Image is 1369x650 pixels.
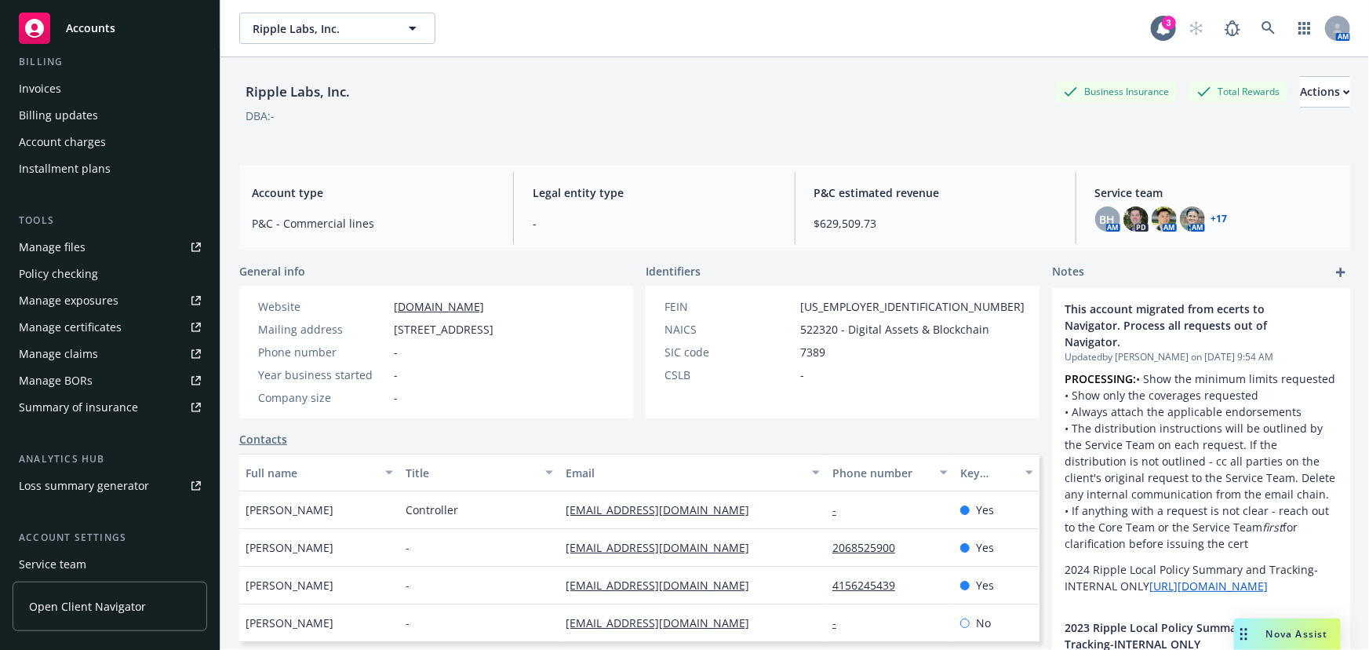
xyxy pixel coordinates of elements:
[13,530,207,546] div: Account settings
[19,130,106,155] div: Account charges
[19,261,98,287] div: Policy checking
[1211,214,1228,224] a: +17
[976,577,994,593] span: Yes
[976,539,994,556] span: Yes
[239,263,305,279] span: General info
[1152,206,1177,232] img: photo
[19,368,93,393] div: Manage BORs
[13,368,207,393] a: Manage BORs
[559,454,826,491] button: Email
[239,82,356,102] div: Ripple Labs, Inc.
[1300,76,1350,108] button: Actions
[832,540,908,555] a: 2068525900
[814,215,1057,232] span: $629,509.73
[566,465,803,481] div: Email
[19,473,149,498] div: Loss summary generator
[664,344,794,360] div: SIC code
[19,341,98,367] div: Manage claims
[19,552,86,577] div: Service team
[1189,82,1287,101] div: Total Rewards
[394,321,493,338] span: [STREET_ADDRESS]
[800,321,989,338] span: 522320 - Digital Assets & Blockchain
[13,552,207,577] a: Service team
[1065,350,1338,364] span: Updated by [PERSON_NAME] on [DATE] 9:54 AM
[252,215,494,232] span: P&C - Commercial lines
[13,288,207,313] span: Manage exposures
[1149,579,1268,593] a: [URL][DOMAIN_NAME]
[394,367,398,383] span: -
[246,577,333,593] span: [PERSON_NAME]
[239,431,287,447] a: Contacts
[960,465,1016,481] div: Key contact
[832,578,908,593] a: 4156245439
[13,261,207,287] a: Policy checking
[258,344,388,360] div: Phone number
[13,76,207,101] a: Invoices
[246,108,275,124] div: DBA: -
[1266,627,1328,641] span: Nova Assist
[1065,371,1338,552] p: • Show the minimum limits requested • Show only the coverages requested • Always attach the appli...
[1262,520,1283,535] em: first
[832,502,849,517] a: -
[13,451,207,467] div: Analytics hub
[1052,288,1350,607] div: This account migrated from ecerts to Navigator. Process all requests out of Navigator.Updatedby [...
[814,184,1057,201] span: P&C estimated revenue
[406,539,410,556] span: -
[252,184,494,201] span: Account type
[566,578,762,593] a: [EMAIL_ADDRESS][DOMAIN_NAME]
[664,367,794,383] div: CSLB
[246,465,376,481] div: Full name
[664,298,794,315] div: FEIN
[832,465,930,481] div: Phone number
[19,315,122,340] div: Manage certificates
[406,465,536,481] div: Title
[394,299,484,314] a: [DOMAIN_NAME]
[13,341,207,367] a: Manage claims
[13,473,207,498] a: Loss summary generator
[406,577,410,593] span: -
[1300,77,1350,107] div: Actions
[19,395,138,420] div: Summary of insurance
[1056,82,1177,101] div: Business Insurance
[19,103,98,128] div: Billing updates
[13,156,207,181] a: Installment plans
[954,454,1039,491] button: Key contact
[1217,13,1248,44] a: Report a Bug
[13,130,207,155] a: Account charges
[253,20,388,37] span: Ripple Labs, Inc.
[19,156,111,181] div: Installment plans
[1162,16,1176,30] div: 3
[646,263,701,279] span: Identifiers
[664,321,794,338] div: NAICS
[832,615,849,630] a: -
[258,321,388,338] div: Mailing address
[239,454,399,491] button: Full name
[1065,371,1136,386] strong: PROCESSING:
[399,454,559,491] button: Title
[239,13,435,44] button: Ripple Labs, Inc.
[1289,13,1320,44] a: Switch app
[19,235,86,260] div: Manage files
[1052,263,1084,282] span: Notes
[13,315,207,340] a: Manage certificates
[406,615,410,631] span: -
[13,54,207,70] div: Billing
[1100,211,1116,228] span: BH
[13,6,207,50] a: Accounts
[976,615,991,631] span: No
[566,615,762,630] a: [EMAIL_ADDRESS][DOMAIN_NAME]
[1180,206,1205,232] img: photo
[1181,13,1212,44] a: Start snowing
[800,367,804,383] span: -
[246,502,333,518] span: [PERSON_NAME]
[19,76,61,101] div: Invoices
[826,454,954,491] button: Phone number
[976,502,994,518] span: Yes
[66,22,115,35] span: Accounts
[406,502,458,518] span: Controller
[1331,263,1350,282] a: add
[1065,561,1338,594] p: 2024 Ripple Local Policy Summary and Tracking-INTERNAL ONLY
[29,598,146,615] span: Open Client Navigator
[1234,619,1254,650] div: Drag to move
[566,540,762,555] a: [EMAIL_ADDRESS][DOMAIN_NAME]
